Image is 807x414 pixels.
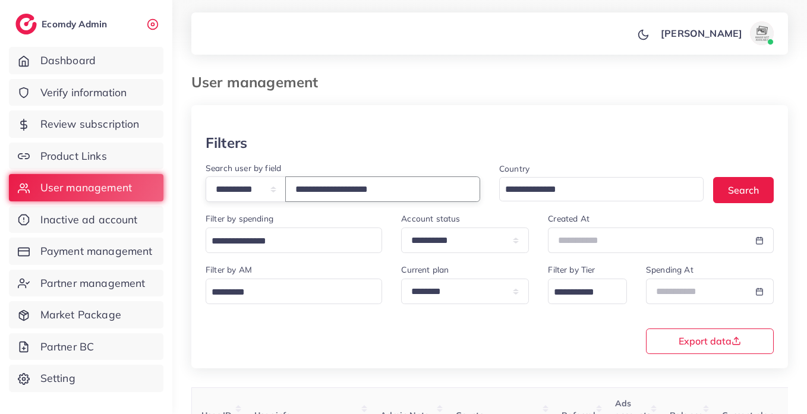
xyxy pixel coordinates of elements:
[15,14,110,34] a: logoEcomdy Admin
[499,177,704,201] div: Search for option
[9,238,163,265] a: Payment management
[207,283,367,302] input: Search for option
[401,264,449,276] label: Current plan
[654,21,778,45] a: [PERSON_NAME]avatar
[661,26,742,40] p: [PERSON_NAME]
[713,177,774,203] button: Search
[9,110,163,138] a: Review subscription
[40,339,94,355] span: Partner BC
[207,232,367,251] input: Search for option
[206,162,281,174] label: Search user by field
[206,279,382,304] div: Search for option
[9,301,163,328] a: Market Package
[42,18,110,30] h2: Ecomdy Admin
[501,181,688,199] input: Search for option
[550,283,611,302] input: Search for option
[9,79,163,106] a: Verify information
[40,212,138,227] span: Inactive ad account
[206,264,252,276] label: Filter by AM
[40,85,127,100] span: Verify information
[206,213,273,225] label: Filter by spending
[9,143,163,170] a: Product Links
[548,279,627,304] div: Search for option
[40,371,75,386] span: Setting
[401,213,460,225] label: Account status
[40,53,96,68] span: Dashboard
[646,264,693,276] label: Spending At
[40,244,153,259] span: Payment management
[40,307,121,323] span: Market Package
[15,14,37,34] img: logo
[40,116,140,132] span: Review subscription
[646,328,774,354] button: Export data
[9,206,163,233] a: Inactive ad account
[679,336,741,346] span: Export data
[191,74,327,91] h3: User management
[750,21,774,45] img: avatar
[206,227,382,253] div: Search for option
[9,333,163,361] a: Partner BC
[40,180,132,195] span: User management
[548,264,595,276] label: Filter by Tier
[9,174,163,201] a: User management
[40,148,107,164] span: Product Links
[499,163,529,175] label: Country
[9,47,163,74] a: Dashboard
[9,270,163,297] a: Partner management
[548,213,590,225] label: Created At
[206,134,247,151] h3: Filters
[40,276,146,291] span: Partner management
[9,365,163,392] a: Setting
